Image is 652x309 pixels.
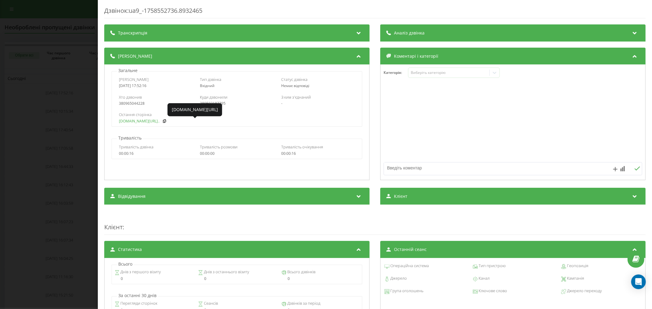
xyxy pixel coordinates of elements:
[281,144,323,150] span: Тривалість очікування
[411,70,487,75] div: Виберіть категорію
[104,6,646,18] div: Дзвінок : ua9_-1758552736.8932465
[119,112,152,117] span: Остання сторінка
[115,277,192,281] div: 0
[281,101,355,106] div: -
[478,275,490,282] span: Канал
[389,263,429,269] span: Операційна система
[117,67,139,74] p: Загальне
[200,83,215,88] span: Вхідний
[118,193,146,199] span: Відвідування
[198,277,276,281] div: 0
[631,274,646,289] div: Open Intercom Messenger
[118,53,152,59] span: [PERSON_NAME]
[119,84,193,88] div: [DATE] 17:52:16
[118,30,147,36] span: Транскрипція
[119,151,193,156] div: 00:00:16
[478,263,506,269] span: Тип пристрою
[389,275,407,282] span: Джерело
[281,83,309,88] span: Немає відповіді
[394,246,427,253] span: Останній сеанс
[566,288,602,294] span: Джерело переходу
[200,144,238,150] span: Тривалість розмови
[478,288,507,294] span: Ключове слово
[566,275,584,282] span: Кампанія
[203,300,218,307] span: Сеансів
[119,77,149,82] span: [PERSON_NAME]
[117,135,143,141] p: Тривалість
[200,151,274,156] div: 00:00:00
[200,101,274,106] div: 380503187795
[117,261,134,267] p: Всього
[394,30,425,36] span: Аналіз дзвінка
[384,71,408,75] h4: Категорія :
[394,53,438,59] span: Коментарі і категорії
[286,300,320,307] span: Дзвінків за період
[120,269,161,275] span: Днів з першого візиту
[104,211,646,235] div: :
[281,77,308,82] span: Статус дзвінка
[281,151,355,156] div: 00:00:16
[200,77,221,82] span: Тип дзвінка
[118,246,142,253] span: Статистика
[104,223,123,231] span: Клієнт
[566,263,588,269] span: Геопозиція
[281,94,311,100] span: З ким з'єднаний
[203,269,249,275] span: Днів з останнього візиту
[394,193,407,199] span: Клієнт
[286,269,315,275] span: Всього дзвінків
[200,94,227,100] span: Куди дзвонили
[119,119,160,123] a: [DOMAIN_NAME][URL]..
[119,94,142,100] span: Хто дзвонив
[119,144,153,150] span: Тривалість дзвінка
[117,293,158,299] p: За останні 30 днів
[389,288,423,294] span: Група оголошень
[282,277,359,281] div: 0
[172,107,218,113] div: [DOMAIN_NAME][URL]
[119,101,193,106] div: 380965044228
[120,300,157,307] span: Перегляди сторінок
